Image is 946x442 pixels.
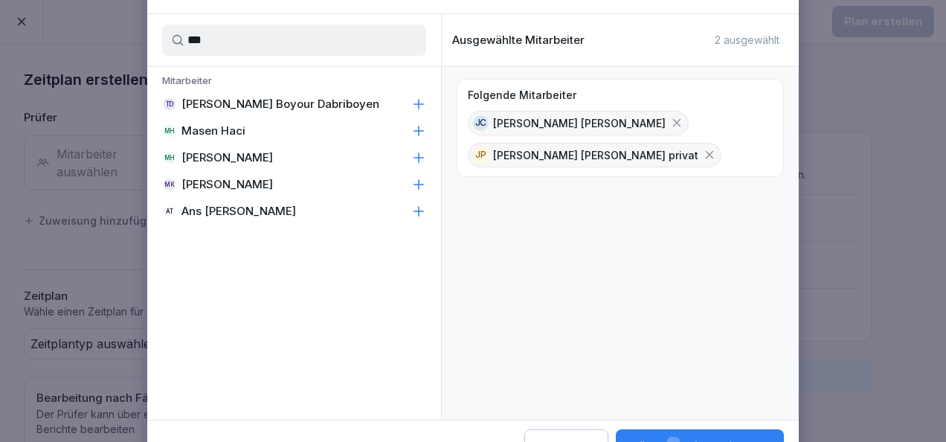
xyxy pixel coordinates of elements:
div: AT [164,205,176,217]
p: 2 ausgewählt [715,33,779,47]
div: MH [164,125,176,137]
div: MH [164,152,176,164]
p: Mitarbeiter [147,74,441,91]
p: [PERSON_NAME] [PERSON_NAME] privat [493,147,698,163]
div: MK [164,179,176,190]
p: [PERSON_NAME] [181,150,273,165]
p: [PERSON_NAME] [181,177,273,192]
p: Ans [PERSON_NAME] [181,204,296,219]
div: TD [164,98,176,110]
div: Jp [473,147,489,163]
p: [PERSON_NAME] Boyour Dabriboyen [181,97,379,112]
p: Folgende Mitarbeiter [468,89,576,102]
div: JC [473,115,489,131]
p: Masen Haci [181,124,245,138]
p: Ausgewählte Mitarbeiter [452,33,585,47]
p: [PERSON_NAME] [PERSON_NAME] [493,115,666,131]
